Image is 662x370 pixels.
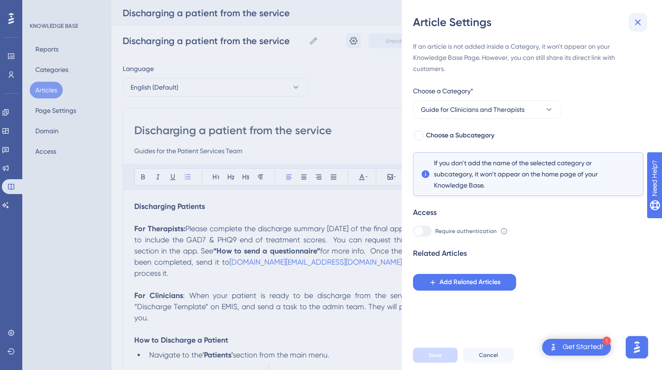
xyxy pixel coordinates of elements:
[439,277,500,288] span: Add Related Articles
[413,85,473,97] span: Choose a Category*
[421,104,524,115] span: Guide for Clinicians and Therapists
[413,248,467,259] div: Related Articles
[479,351,498,359] span: Cancel
[413,348,458,363] button: Save
[542,339,611,356] div: Open Get Started! checklist, remaining modules: 1
[413,207,437,218] div: Access
[413,100,562,119] button: Guide for Clinicians and Therapists
[603,337,611,345] div: 1
[413,274,516,291] button: Add Related Articles
[426,130,494,141] span: Choose a Subcategory
[563,342,603,352] div: Get Started!
[548,342,559,353] img: launcher-image-alternative-text
[463,348,514,363] button: Cancel
[429,351,442,359] span: Save
[434,157,623,191] span: If you don’t add the name of the selected category or subcategory, it won’t appear on the home pa...
[22,2,58,13] span: Need Help?
[413,15,651,30] div: Article Settings
[435,227,497,235] span: Require authentication
[413,41,643,74] div: If an article is not added inside a Category, it won't appear on your Knowledge Base Page. Howeve...
[623,333,651,361] iframe: UserGuiding AI Assistant Launcher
